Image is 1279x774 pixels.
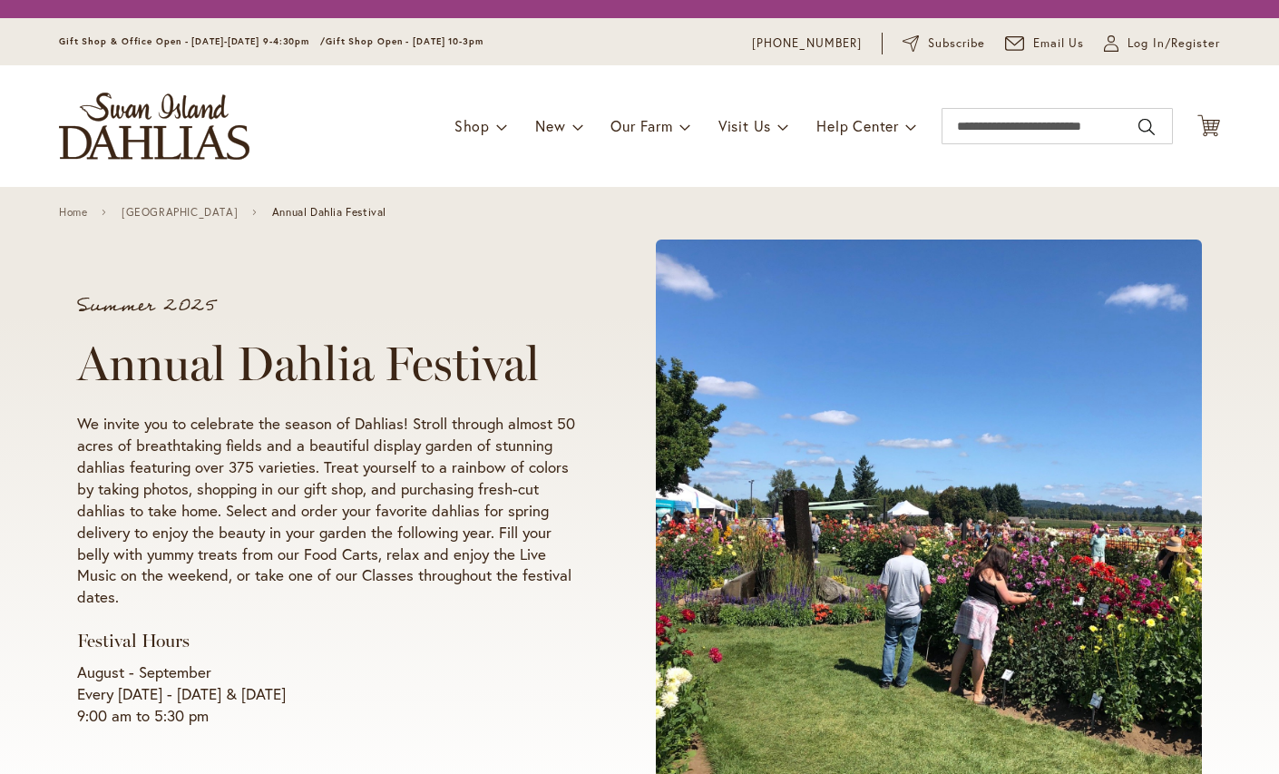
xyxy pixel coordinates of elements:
a: Log In/Register [1104,34,1220,53]
span: Gift Shop Open - [DATE] 10-3pm [326,35,483,47]
span: Annual Dahlia Festival [272,206,386,219]
span: Our Farm [610,116,672,135]
span: Email Us [1033,34,1085,53]
p: We invite you to celebrate the season of Dahlias! Stroll through almost 50 acres of breathtaking ... [77,413,587,609]
span: Subscribe [928,34,985,53]
span: Gift Shop & Office Open - [DATE]-[DATE] 9-4:30pm / [59,35,326,47]
a: [PHONE_NUMBER] [752,34,862,53]
h3: Festival Hours [77,630,587,652]
a: Home [59,206,87,219]
a: [GEOGRAPHIC_DATA] [122,206,238,219]
span: New [535,116,565,135]
button: Search [1138,113,1155,142]
span: Help Center [816,116,899,135]
a: Email Us [1005,34,1085,53]
p: August - September Every [DATE] - [DATE] & [DATE] 9:00 am to 5:30 pm [77,661,587,727]
span: Shop [454,116,490,135]
p: Summer 2025 [77,297,587,315]
a: Subscribe [903,34,985,53]
span: Log In/Register [1128,34,1220,53]
h1: Annual Dahlia Festival [77,337,587,391]
span: Visit Us [718,116,771,135]
a: store logo [59,93,249,160]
